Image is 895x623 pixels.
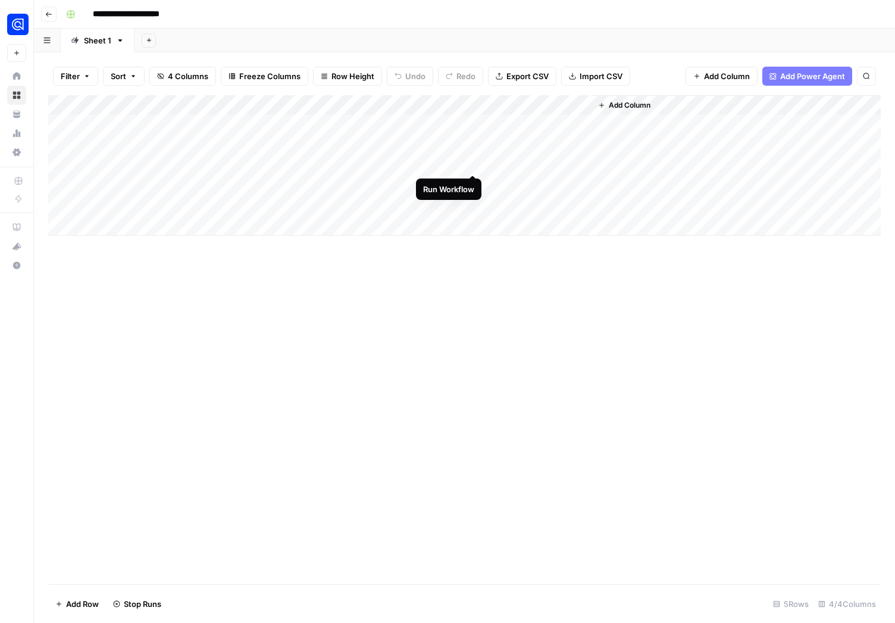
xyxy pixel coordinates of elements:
[61,29,134,52] a: Sheet 1
[313,67,382,86] button: Row Height
[7,143,26,162] a: Settings
[488,67,556,86] button: Export CSV
[438,67,483,86] button: Redo
[84,35,111,46] div: Sheet 1
[813,594,881,613] div: 4/4 Columns
[7,14,29,35] img: Engine Logo
[53,67,98,86] button: Filter
[124,598,161,610] span: Stop Runs
[593,98,655,113] button: Add Column
[48,594,106,613] button: Add Row
[7,10,26,39] button: Workspace: Engine
[405,70,425,82] span: Undo
[780,70,845,82] span: Add Power Agent
[456,70,475,82] span: Redo
[239,70,301,82] span: Freeze Columns
[7,67,26,86] a: Home
[103,67,145,86] button: Sort
[686,67,758,86] button: Add Column
[7,218,26,237] a: AirOps Academy
[8,237,26,255] div: What's new?
[423,183,474,195] div: Run Workflow
[168,70,208,82] span: 4 Columns
[506,70,549,82] span: Export CSV
[61,70,80,82] span: Filter
[762,67,852,86] button: Add Power Agent
[7,86,26,105] a: Browse
[704,70,750,82] span: Add Column
[561,67,630,86] button: Import CSV
[7,124,26,143] a: Usage
[7,256,26,275] button: Help + Support
[580,70,622,82] span: Import CSV
[387,67,433,86] button: Undo
[149,67,216,86] button: 4 Columns
[609,100,650,111] span: Add Column
[768,594,813,613] div: 5 Rows
[221,67,308,86] button: Freeze Columns
[331,70,374,82] span: Row Height
[111,70,126,82] span: Sort
[66,598,99,610] span: Add Row
[7,105,26,124] a: Your Data
[106,594,168,613] button: Stop Runs
[7,237,26,256] button: What's new?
